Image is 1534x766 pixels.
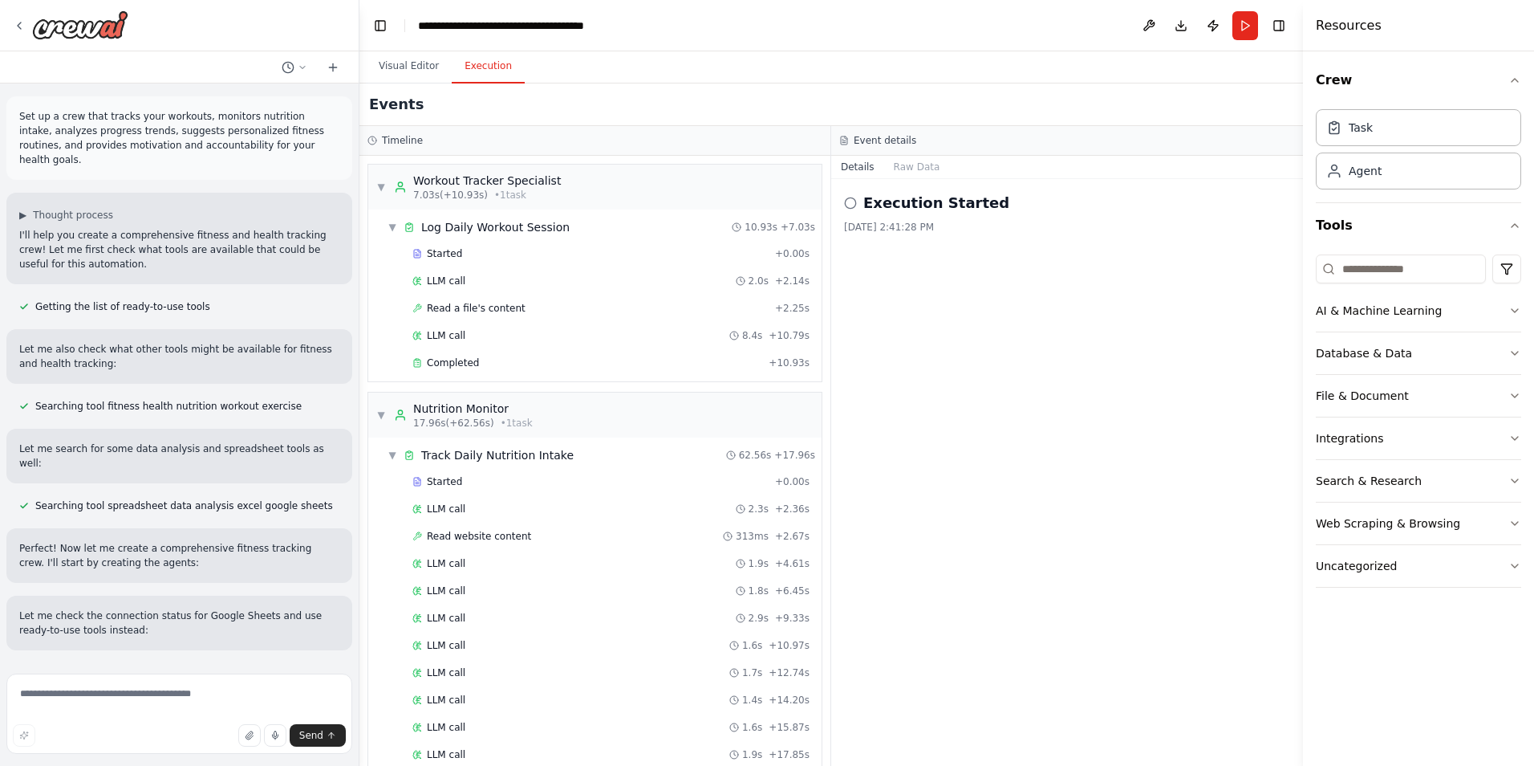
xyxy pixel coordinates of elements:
span: LLM call [427,639,465,652]
button: File & Document [1316,375,1521,417]
div: Agent [1349,163,1382,179]
span: LLM call [427,503,465,515]
p: Set up a crew that tracks your workouts, monitors nutrition intake, analyzes progress trends, sug... [19,109,339,167]
span: 7.03s (+10.93s) [413,189,488,202]
button: Raw Data [884,156,950,178]
button: Visual Editor [366,50,452,84]
h4: Resources [1316,16,1382,35]
span: 1.6s [742,721,762,734]
button: Execution [452,50,525,84]
span: + 2.67s [775,530,810,543]
span: + 0.00s [775,247,810,260]
button: Hide left sidebar [369,14,392,37]
span: + 12.74s [769,666,810,679]
h3: Event details [854,134,916,147]
button: ▶Thought process [19,209,113,222]
h2: Execution Started [863,192,1009,214]
div: Database & Data [1316,345,1412,361]
button: Click to speak your automation idea [264,724,286,747]
button: Details [831,156,884,178]
span: 1.8s [749,585,769,597]
div: Search & Research [1316,473,1422,489]
span: ▶ [19,209,26,222]
span: • 1 task [501,417,533,430]
button: Upload files [238,724,261,747]
span: Completed [427,357,479,369]
span: + 2.36s [775,503,810,515]
button: Web Scraping & Browsing [1316,503,1521,544]
span: Send [299,729,323,742]
button: Crew [1316,58,1521,103]
div: Nutrition Monitor [413,401,533,417]
span: 62.56s [739,449,772,462]
button: Hide right sidebar [1268,14,1290,37]
span: + 2.14s [775,275,810,287]
span: + 2.25s [775,302,810,315]
span: + 14.20s [769,694,810,707]
span: LLM call [427,585,465,597]
span: LLM call [427,748,465,761]
nav: breadcrumb [418,18,584,34]
button: Uncategorized [1316,545,1521,587]
span: Thought process [33,209,113,222]
span: ▼ [376,409,386,422]
span: LLM call [427,329,465,342]
span: + 4.61s [775,557,810,570]
img: Logo [32,10,128,39]
span: ▼ [388,449,397,462]
span: + 10.97s [769,639,810,652]
span: 2.3s [749,503,769,515]
span: Started [427,247,462,260]
span: LLM call [427,275,465,287]
span: LLM call [427,612,465,625]
span: + 6.45s [775,585,810,597]
span: Creating Workout Tracker Specialist agent with tools: Read a file's content [34,666,339,692]
span: Searching tool spreadsheet data analysis excel google sheets [35,499,333,512]
div: AI & Machine Learning [1316,303,1442,319]
button: Send [290,724,346,747]
span: + 7.03s [781,221,815,234]
h2: Events [369,93,424,116]
span: Getting the list of ready-to-use tools [35,300,210,313]
div: Task [1349,120,1373,136]
span: 1.7s [742,666,762,679]
div: [DATE] 2:41:28 PM [844,221,1290,234]
span: Read a file's content [427,302,526,315]
h3: Timeline [382,134,423,147]
span: + 17.85s [769,748,810,761]
div: Crew [1316,103,1521,202]
p: Let me search for some data analysis and spreadsheet tools as well: [19,442,339,471]
button: Start a new chat [320,58,346,77]
span: 313ms [736,530,769,543]
span: + 0.00s [775,475,810,488]
span: LLM call [427,694,465,707]
span: + 10.79s [769,329,810,342]
div: Tools [1316,248,1521,601]
div: Web Scraping & Browsing [1316,515,1460,532]
div: Workout Tracker Specialist [413,173,561,189]
p: Perfect! Now let me create a comprehensive fitness tracking crew. I'll start by creating the agents: [19,541,339,570]
span: LLM call [427,721,465,734]
div: File & Document [1316,388,1409,404]
span: Started [427,475,462,488]
p: Let me check the connection status for Google Sheets and use ready-to-use tools instead: [19,609,339,638]
span: + 9.33s [775,612,810,625]
button: Improve this prompt [13,724,35,747]
span: 1.9s [742,748,762,761]
span: Read website content [427,530,531,543]
span: 1.9s [749,557,769,570]
button: Switch to previous chat [275,58,314,77]
span: 1.6s [742,639,762,652]
span: + 17.96s [774,449,815,462]
span: + 10.93s [769,357,810,369]
span: 1.4s [742,694,762,707]
button: AI & Machine Learning [1316,290,1521,332]
button: Integrations [1316,418,1521,459]
span: LLM call [427,557,465,570]
p: I'll help you create a comprehensive fitness and health tracking crew! Let me first check what to... [19,228,339,271]
span: ▼ [388,221,397,234]
div: Uncategorized [1316,558,1397,574]
span: • 1 task [494,189,526,202]
div: Integrations [1316,430,1383,446]
span: Searching tool fitness health nutrition workout exercise [35,400,302,413]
